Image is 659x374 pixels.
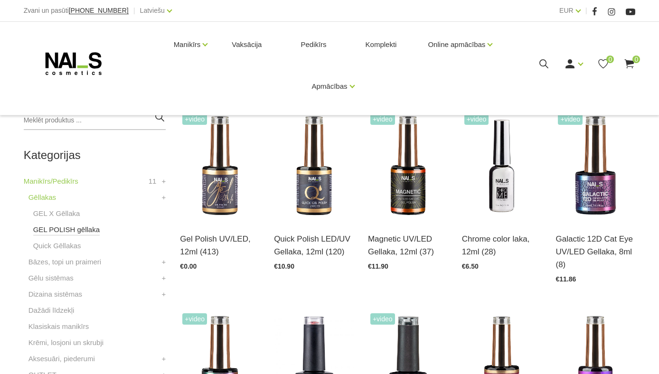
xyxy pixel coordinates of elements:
a: GEL X Gēllaka [33,208,80,219]
a: Krēmi, losjoni un skrubji [28,337,104,348]
span: 0 [632,56,640,63]
a: Quick Gēllakas [33,240,81,252]
a: Apmācības [311,67,347,105]
span: | [133,5,135,17]
a: + [162,256,166,268]
img: Ilgnoturīga gellaka, kas sastāv no metāla mikrodaļiņām, kuras īpaša magnēta ietekmē var pārvērst ... [368,111,448,221]
span: €11.90 [368,262,388,270]
span: | [585,5,587,17]
span: +Video [370,313,395,325]
a: Galactic 12D Cat Eye UV/LED Gellaka, 8ml (8) [555,233,635,271]
input: Meklēt produktus ... [24,111,166,130]
a: + [162,192,166,203]
img: Ilgnoturīga, intensīvi pigmentēta gellaka. Viegli klājas, lieliski žūst, nesaraujas, neatkāpjas n... [180,111,260,221]
a: + [162,272,166,284]
h2: Kategorijas [24,149,166,161]
a: Dažādi līdzekļi [28,305,75,316]
span: +Video [370,113,395,125]
a: GEL POLISH gēllaka [33,224,100,235]
a: Magnetic UV/LED Gellaka, 12ml (37) [368,233,448,258]
a: EUR [559,5,574,16]
span: +Video [182,113,207,125]
a: Komplekti [358,22,405,67]
a: Dizaina sistēmas [28,289,82,300]
a: Manikīrs/Pedikīrs [24,176,78,187]
span: 0 [606,56,614,63]
span: €10.90 [274,262,294,270]
a: Pedikīrs [293,22,334,67]
a: Vaksācija [224,22,269,67]
a: 0 [597,58,609,70]
a: Bāzes, topi un praimeri [28,256,101,268]
a: + [162,176,166,187]
span: +Video [558,113,583,125]
img: Ātri, ērti un vienkārši!Intensīvi pigmentēta gellaka, kas perfekti klājas arī vienā slānī, tādā v... [274,111,354,221]
a: Online apmācības [428,26,485,64]
span: +Video [464,113,489,125]
a: Gēlu sistēmas [28,272,74,284]
a: Gel Polish UV/LED, 12ml (413) [180,233,260,258]
a: + [162,353,166,365]
a: + [162,289,166,300]
a: Gēllakas [28,192,56,203]
div: Zvani un pasūti [24,5,129,17]
a: Klasiskais manikīrs [28,321,89,332]
img: Daudzdimensionāla magnētiskā gellaka, kas satur smalkas, atstarojošas hroma daļiņas. Ar īpaša mag... [555,111,635,221]
a: Manikīrs [174,26,201,64]
a: Chrome color laka, 12ml (28) [462,233,542,258]
a: [PHONE_NUMBER] [69,7,129,14]
span: +Video [182,313,207,325]
a: 0 [623,58,635,70]
a: Quick Polish LED/UV Gellaka, 12ml (120) [274,233,354,258]
span: 11 [149,176,157,187]
a: Aksesuāri, piederumi [28,353,95,365]
a: Latviešu [140,5,165,16]
span: €11.86 [555,275,576,283]
span: €0.00 [180,262,197,270]
span: €6.50 [462,262,479,270]
img: Paredzēta hromēta jeb spoguļspīduma efekta veidošanai uz pilnas naga plātnes vai atsevišķiem diza... [462,111,542,221]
